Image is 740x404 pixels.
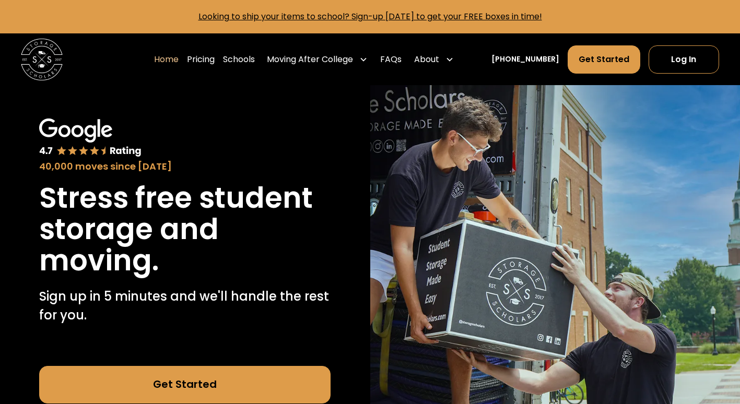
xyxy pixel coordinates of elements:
[410,45,458,74] div: About
[414,53,439,66] div: About
[39,182,331,277] h1: Stress free student storage and moving.
[649,45,720,74] a: Log In
[223,45,255,74] a: Schools
[568,45,640,74] a: Get Started
[21,39,63,80] img: Storage Scholars main logo
[39,118,141,158] img: Google 4.7 star rating
[187,45,215,74] a: Pricing
[263,45,372,74] div: Moving After College
[39,287,331,325] p: Sign up in 5 minutes and we'll handle the rest for you.
[380,45,402,74] a: FAQs
[154,45,179,74] a: Home
[39,366,331,403] a: Get Started
[491,54,559,65] a: [PHONE_NUMBER]
[267,53,353,66] div: Moving After College
[198,10,542,22] a: Looking to ship your items to school? Sign-up [DATE] to get your FREE boxes in time!
[39,160,331,174] div: 40,000 moves since [DATE]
